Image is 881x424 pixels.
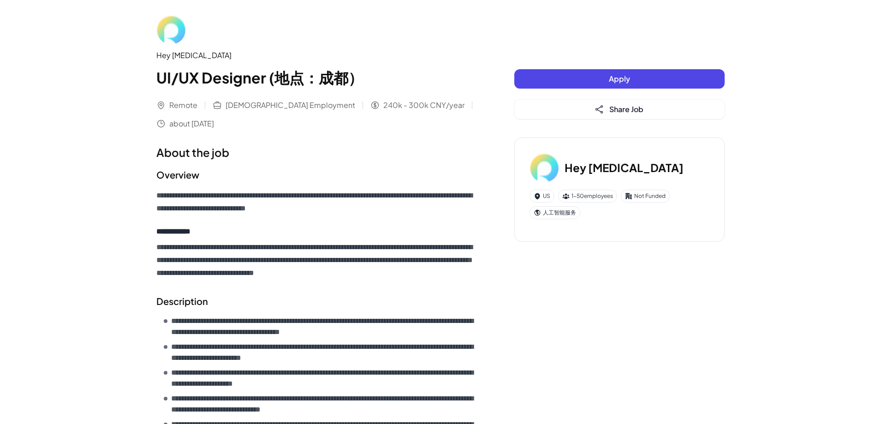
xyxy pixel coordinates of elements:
span: about [DATE] [169,118,214,129]
div: 1-50 employees [558,190,617,203]
h1: About the job [156,144,477,161]
div: Not Funded [621,190,670,203]
span: Apply [609,74,630,84]
h1: UI/UX Designer (地点：成都） [156,66,477,89]
span: 240k - 300k CNY/year [383,100,464,111]
h3: Hey [MEDICAL_DATA] [565,159,684,176]
span: Share Job [609,104,643,114]
div: 人工智能服务 [530,206,580,219]
div: US [530,190,554,203]
span: Remote [169,100,197,111]
span: [DEMOGRAPHIC_DATA] Employment [226,100,355,111]
button: Share Job [514,100,725,119]
button: Apply [514,69,725,89]
h2: Description [156,294,477,308]
img: He [156,15,186,44]
img: He [530,153,559,182]
div: Hey [MEDICAL_DATA] [156,50,477,61]
h2: Overview [156,168,477,182]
